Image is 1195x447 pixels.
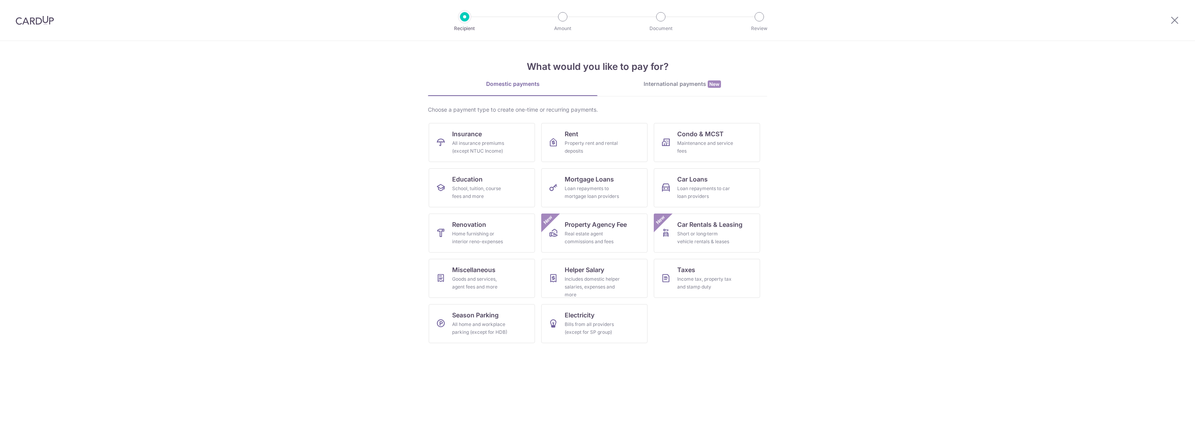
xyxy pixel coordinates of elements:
span: New [654,214,667,226]
div: All insurance premiums (except NTUC Income) [452,139,508,155]
div: Short or long‑term vehicle rentals & leases [677,230,733,246]
span: Electricity [565,310,594,320]
span: Rent [565,129,578,139]
span: Renovation [452,220,486,229]
span: Helper Salary [565,265,604,274]
div: Domestic payments [428,80,597,88]
span: Education [452,175,483,184]
div: Property rent and rental deposits [565,139,621,155]
a: RentProperty rent and rental deposits [541,123,648,162]
span: Car Loans [677,175,708,184]
div: Choose a payment type to create one-time or recurring payments. [428,106,767,114]
a: Condo & MCSTMaintenance and service fees [654,123,760,162]
div: Includes domestic helper salaries, expenses and more [565,275,621,299]
div: Real estate agent commissions and fees [565,230,621,246]
a: MiscellaneousGoods and services, agent fees and more [429,259,535,298]
div: Loan repayments to car loan providers [677,185,733,200]
a: Mortgage LoansLoan repayments to mortgage loan providers [541,168,648,207]
span: New [542,214,555,226]
p: Review [730,25,788,32]
span: Mortgage Loans [565,175,614,184]
a: RenovationHome furnishing or interior reno-expenses [429,214,535,253]
div: Income tax, property tax and stamp duty [677,275,733,291]
a: Car LoansLoan repayments to car loan providers [654,168,760,207]
a: Car Rentals & LeasingShort or long‑term vehicle rentals & leasesNew [654,214,760,253]
a: EducationSchool, tuition, course fees and more [429,168,535,207]
a: InsuranceAll insurance premiums (except NTUC Income) [429,123,535,162]
span: Property Agency Fee [565,220,627,229]
iframe: Opens a widget where you can find more information [1145,424,1187,443]
div: Maintenance and service fees [677,139,733,155]
span: Car Rentals & Leasing [677,220,742,229]
img: CardUp [16,16,54,25]
p: Recipient [436,25,494,32]
div: Bills from all providers (except for SP group) [565,321,621,336]
div: Home furnishing or interior reno-expenses [452,230,508,246]
span: Miscellaneous [452,265,496,274]
a: Season ParkingAll home and workplace parking (except for HDB) [429,304,535,343]
a: Helper SalaryIncludes domestic helper salaries, expenses and more [541,259,648,298]
div: All home and workplace parking (except for HDB) [452,321,508,336]
span: Condo & MCST [677,129,724,139]
a: ElectricityBills from all providers (except for SP group) [541,304,648,343]
p: Amount [534,25,592,32]
span: Taxes [677,265,695,274]
h4: What would you like to pay for? [428,60,767,74]
div: Loan repayments to mortgage loan providers [565,185,621,200]
div: Goods and services, agent fees and more [452,275,508,291]
div: School, tuition, course fees and more [452,185,508,200]
span: Insurance [452,129,482,139]
p: Document [632,25,690,32]
span: Season Parking [452,310,499,320]
a: TaxesIncome tax, property tax and stamp duty [654,259,760,298]
div: International payments [597,80,767,88]
a: Property Agency FeeReal estate agent commissions and feesNew [541,214,648,253]
span: New [708,80,721,88]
